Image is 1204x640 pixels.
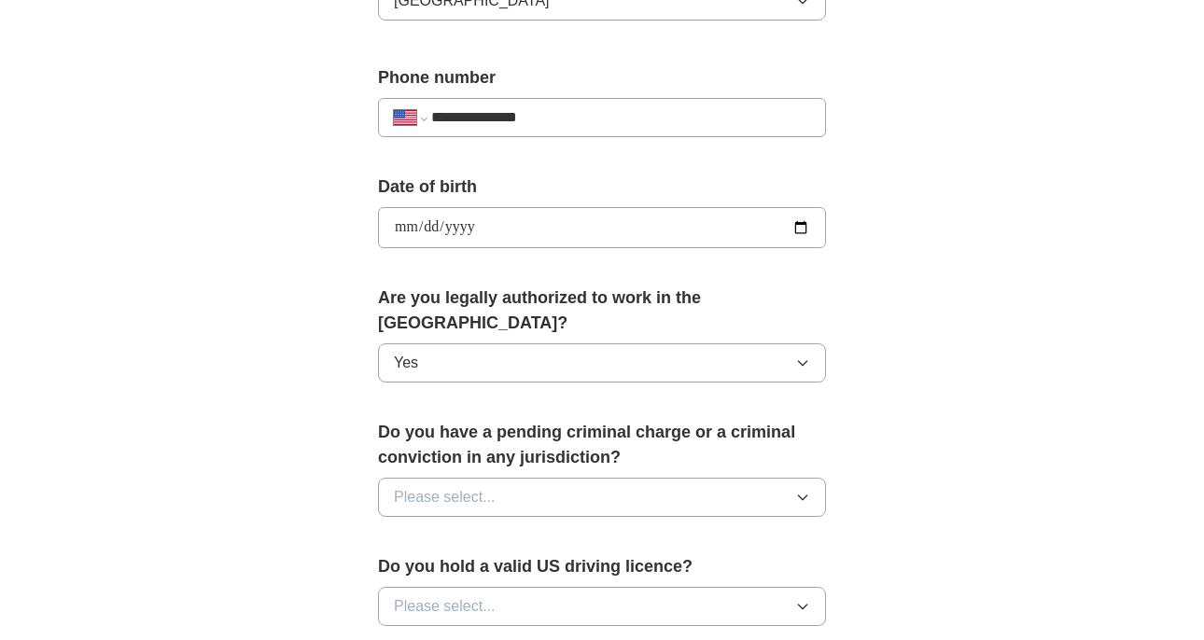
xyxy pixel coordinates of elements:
button: Yes [378,343,826,383]
button: Please select... [378,478,826,517]
label: Date of birth [378,174,826,200]
button: Please select... [378,587,826,626]
label: Do you have a pending criminal charge or a criminal conviction in any jurisdiction? [378,420,826,470]
span: Yes [394,352,418,374]
label: Are you legally authorized to work in the [GEOGRAPHIC_DATA]? [378,285,826,336]
span: Please select... [394,595,496,618]
span: Please select... [394,486,496,508]
label: Phone number [378,65,826,90]
label: Do you hold a valid US driving licence? [378,554,826,579]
